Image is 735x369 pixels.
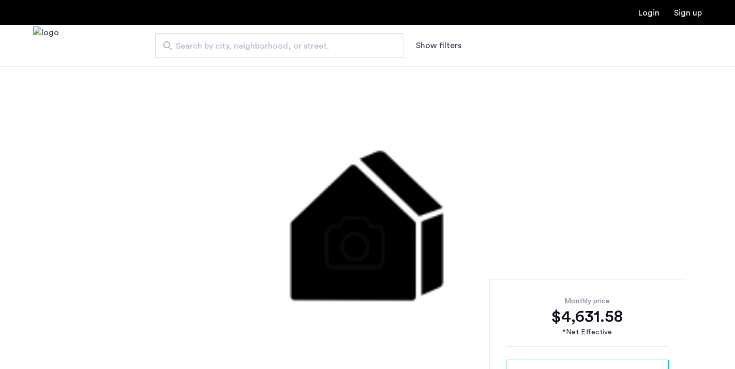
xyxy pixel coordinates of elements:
a: Cazamio Logo [33,26,59,65]
img: logo [33,26,59,65]
a: Login [638,9,659,17]
div: *Net Effective [506,327,669,338]
div: Monthly price [506,296,669,306]
input: Apartment Search [155,33,403,58]
a: Registration [674,9,702,17]
div: $4,631.58 [506,306,669,327]
button: Show or hide filters [416,39,461,52]
span: Search by city, neighborhood, or street. [176,40,374,52]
